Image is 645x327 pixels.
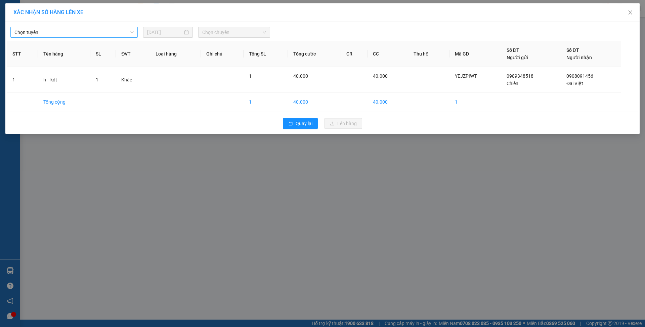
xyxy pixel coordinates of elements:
[373,73,388,79] span: 40.000
[38,67,90,93] td: h - lkdt
[90,41,116,67] th: SL
[288,121,293,126] span: rollback
[116,41,150,67] th: ĐVT
[244,41,288,67] th: Tổng SL
[150,41,201,67] th: Loại hàng
[288,41,341,67] th: Tổng cước
[507,47,519,53] span: Số ĐT
[202,27,266,37] span: Chọn chuyến
[38,41,90,67] th: Tên hàng
[244,93,288,111] td: 1
[13,9,83,15] span: XÁC NHẬN SỐ HÀNG LÊN XE
[116,67,150,93] td: Khác
[507,55,528,60] span: Người gửi
[7,67,38,93] td: 1
[566,81,583,86] span: Đai Việt
[283,118,318,129] button: rollbackQuay lại
[96,77,98,82] span: 1
[455,73,477,79] span: YEJZPIWT
[449,93,501,111] td: 1
[566,55,592,60] span: Người nhận
[368,41,408,67] th: CC
[341,41,368,67] th: CR
[147,29,183,36] input: 15/08/2025
[325,118,362,129] button: uploadLên hàng
[201,41,244,67] th: Ghi chú
[566,73,593,79] span: 0908091456
[621,3,640,22] button: Close
[368,93,408,111] td: 40.000
[14,27,134,37] span: Chọn tuyến
[249,73,252,79] span: 1
[38,93,90,111] td: Tổng cộng
[628,10,633,15] span: close
[449,41,501,67] th: Mã GD
[408,41,449,67] th: Thu hộ
[507,81,518,86] span: Chiến
[507,73,533,79] span: 0989348518
[288,93,341,111] td: 40.000
[566,47,579,53] span: Số ĐT
[293,73,308,79] span: 40.000
[296,120,312,127] span: Quay lại
[7,41,38,67] th: STT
